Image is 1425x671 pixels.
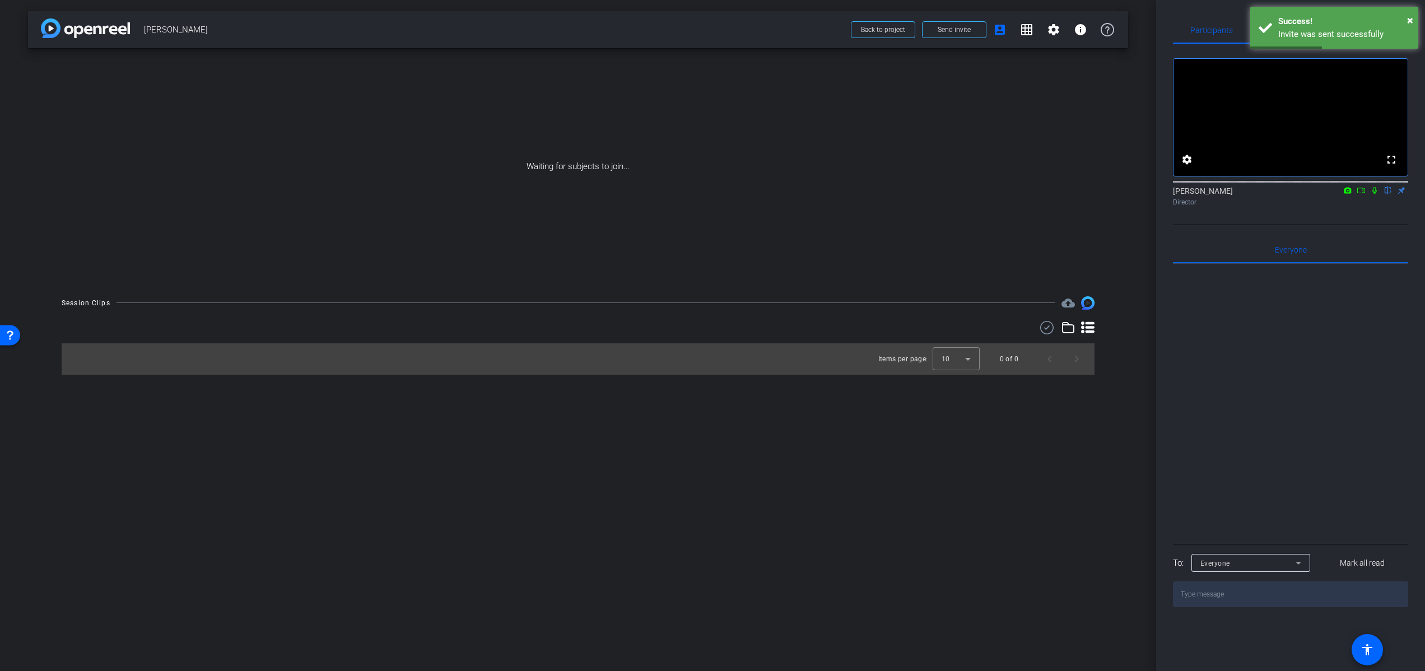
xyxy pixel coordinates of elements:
[1036,346,1063,372] button: Previous page
[1000,353,1018,365] div: 0 of 0
[1061,296,1075,310] span: Destinations for your clips
[1047,23,1060,36] mat-icon: settings
[1190,26,1233,34] span: Participants
[1173,557,1184,570] div: To:
[1061,296,1075,310] mat-icon: cloud_upload
[1407,12,1413,29] button: Close
[28,48,1128,285] div: Waiting for subjects to join...
[938,25,971,34] span: Send invite
[1278,28,1410,41] div: Invite was sent successfully
[861,26,905,34] span: Back to project
[1278,15,1410,28] div: Success!
[1361,643,1374,656] mat-icon: accessibility
[1173,197,1408,207] div: Director
[1200,560,1230,567] span: Everyone
[1074,23,1087,36] mat-icon: info
[1020,23,1033,36] mat-icon: grid_on
[1385,153,1398,166] mat-icon: fullscreen
[144,18,844,41] span: [PERSON_NAME]
[1173,185,1408,207] div: [PERSON_NAME]
[1081,296,1095,310] img: Session clips
[993,23,1007,36] mat-icon: account_box
[1275,246,1307,254] span: Everyone
[1407,13,1413,27] span: ×
[1063,346,1090,372] button: Next page
[1180,153,1194,166] mat-icon: settings
[1340,557,1385,569] span: Mark all read
[41,18,130,38] img: app-logo
[62,297,110,309] div: Session Clips
[1381,185,1395,195] mat-icon: flip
